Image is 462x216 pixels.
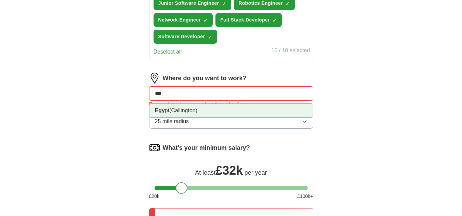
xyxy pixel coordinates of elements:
span: ✓ [273,18,277,23]
button: Network Engineer✓ [154,13,213,27]
span: ✓ [286,1,290,6]
span: At least [195,169,215,176]
button: Full Stack Developer✓ [215,13,282,27]
button: 25 mile radius [149,114,313,129]
span: ✓ [222,1,226,6]
button: Software Developer✓ [154,30,217,44]
span: £ 32k [215,163,243,177]
span: £ 20 k [149,193,159,200]
span: Software Developer [158,33,205,40]
label: Where do you want to work? [163,74,247,83]
span: Full Stack Developer [220,16,270,24]
strong: Egy [155,107,165,113]
span: Network Engineer [158,16,201,24]
label: What's your minimum salary? [163,143,250,153]
span: per year [245,169,267,176]
button: Deselect all [154,48,182,56]
div: Enter a location and select from the list [149,101,313,109]
span: (Callington) [169,107,197,113]
div: 10 / 10 selected [272,46,310,56]
img: location.png [149,73,160,84]
img: salary.png [149,142,160,153]
span: ✓ [208,34,212,40]
span: ✓ [203,18,208,23]
span: 25 mile radius [155,117,189,126]
li: pt [149,104,313,117]
span: £ 100 k+ [297,193,313,200]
